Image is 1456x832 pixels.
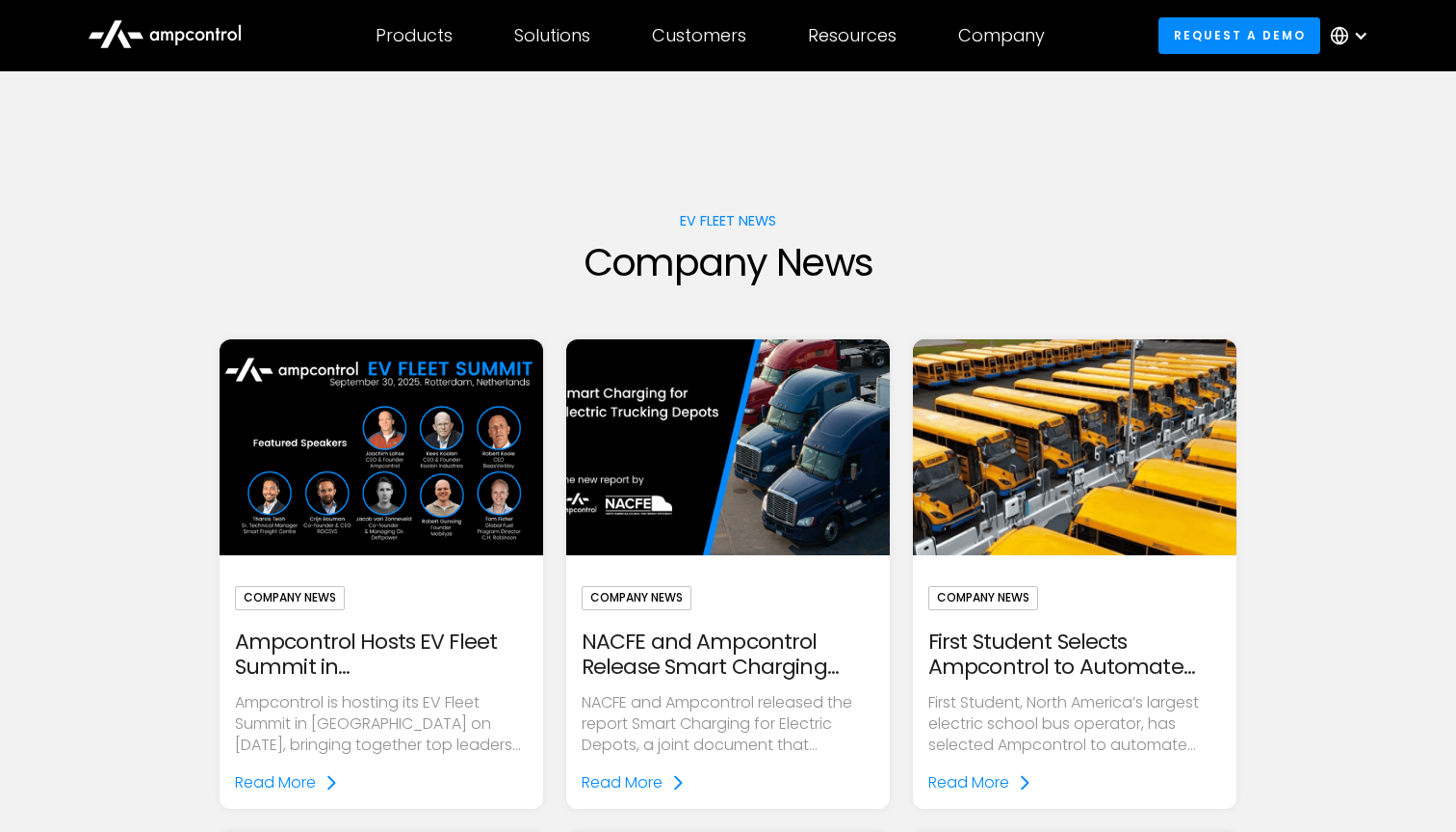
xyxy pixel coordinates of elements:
[514,25,590,46] div: Solutions
[1158,17,1320,53] a: Request a demo
[582,772,663,793] div: Read More
[582,772,686,793] a: Read More
[235,692,528,757] p: Ampcontrol is hosting its EV Fleet Summit in [GEOGRAPHIC_DATA] on [DATE], bringing together top l...
[928,630,1221,681] div: First Student Selects Ampcontrol to Automate Electric Transportation
[235,630,528,681] div: Ampcontrol Hosts EV Fleet Summit in [GEOGRAPHIC_DATA] to Advance Electric Fleet Management in [GE...
[582,692,874,757] p: NACFE and Ampcontrol released the report Smart Charging for Electric Depots, a joint document tha...
[376,25,453,46] div: Products
[808,25,897,46] div: Resources
[582,586,691,609] div: Company News
[235,772,339,793] a: Read More
[928,772,1009,793] div: Read More
[958,25,1045,46] div: Company
[928,772,1032,793] a: Read More
[235,586,345,609] div: Company News
[584,239,873,285] h1: Company News
[680,210,776,231] div: EV fleet news
[582,630,874,681] div: NACFE and Ampcontrol Release Smart Charging Report for Electric Truck Depots
[928,586,1038,609] div: Company News
[928,692,1221,757] p: First Student, North America’s largest electric school bus operator, has selected Ampcontrol to a...
[652,25,746,46] div: Customers
[235,772,316,793] div: Read More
